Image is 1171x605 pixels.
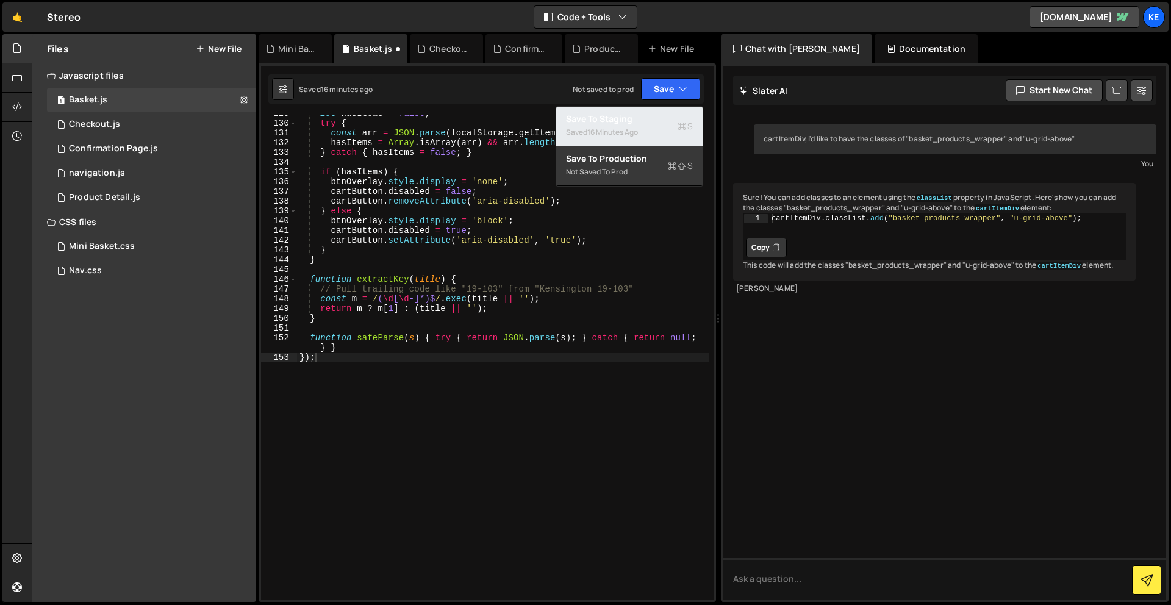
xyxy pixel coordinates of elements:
div: 137 [261,187,297,196]
div: CSS files [32,210,256,234]
div: Saved [299,84,373,95]
div: Not saved to prod [573,84,634,95]
div: 1 [744,214,768,223]
div: 134 [261,157,297,167]
div: Confirmation Page.js [69,143,158,154]
div: [PERSON_NAME] [736,284,1133,294]
div: 149 [261,304,297,313]
div: 139 [261,206,297,216]
div: Chat with [PERSON_NAME] [721,34,872,63]
div: 140 [261,216,297,226]
div: Checkout.js [429,43,468,55]
a: Ke [1143,6,1165,28]
button: Save to StagingS Saved16 minutes ago [556,107,703,146]
div: cartItemDiv, i'd like to have the classes of "basket_products_wrapper" and "u-grid-above" [754,124,1156,154]
div: 132 [261,138,297,148]
div: 144 [261,255,297,265]
div: 8215/44673.js [47,185,256,210]
div: Mini Basket.css [278,43,317,55]
div: Checkout.js [69,119,120,130]
div: Confirmation Page.js [505,43,548,55]
div: Sure! You can add classes to an element using the property in JavaScript. Here's how you can add ... [733,183,1136,281]
span: 1 [57,96,65,106]
div: 142 [261,235,297,245]
div: 138 [261,196,297,206]
div: navigation.js [69,168,125,179]
div: Not saved to prod [566,165,693,179]
div: 8215/46114.css [47,259,256,283]
div: 136 [261,177,297,187]
div: 131 [261,128,297,138]
div: 8215/46286.css [47,234,256,259]
div: 145 [261,265,297,274]
div: 8215/46113.js [47,161,256,185]
div: Basket.js [354,43,392,55]
div: Mini Basket.css [69,241,135,252]
code: classList [915,194,953,202]
a: 🤙 [2,2,32,32]
div: 8215/45082.js [47,137,256,161]
div: 152 [261,333,297,353]
div: 141 [261,226,297,235]
span: S [678,120,693,132]
div: Product Detail.js [584,43,623,55]
div: You [757,157,1153,170]
button: Save to ProductionS Not saved to prod [556,146,703,186]
div: Documentation [875,34,978,63]
div: Stereo [47,10,81,24]
div: Basket.js [69,95,107,106]
button: Save [641,78,700,100]
div: Product Detail.js [69,192,140,203]
div: Nav.css [69,265,102,276]
div: Javascript files [32,63,256,88]
div: 130 [261,118,297,128]
code: cartItemDiv [975,204,1020,213]
div: 148 [261,294,297,304]
div: Saved [566,125,693,140]
button: Copy [746,238,787,257]
button: Start new chat [1006,79,1103,101]
div: 8215/44666.js [47,88,256,112]
h2: Slater AI [739,85,788,96]
div: 16 minutes ago [587,127,638,137]
div: Save to Staging [566,113,693,125]
div: 150 [261,313,297,323]
div: 147 [261,284,297,294]
div: 151 [261,323,297,333]
h2: Files [47,42,69,55]
div: 153 [261,353,297,362]
div: 135 [261,167,297,177]
a: [DOMAIN_NAME] [1030,6,1139,28]
div: 143 [261,245,297,255]
code: cartItemDiv [1036,262,1082,270]
div: 146 [261,274,297,284]
div: Save to Production [566,152,693,165]
button: New File [196,44,242,54]
div: 8215/44731.js [47,112,256,137]
div: New File [648,43,699,55]
button: Code + Tools [534,6,637,28]
span: S [668,160,693,172]
div: 16 minutes ago [321,84,373,95]
div: 133 [261,148,297,157]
